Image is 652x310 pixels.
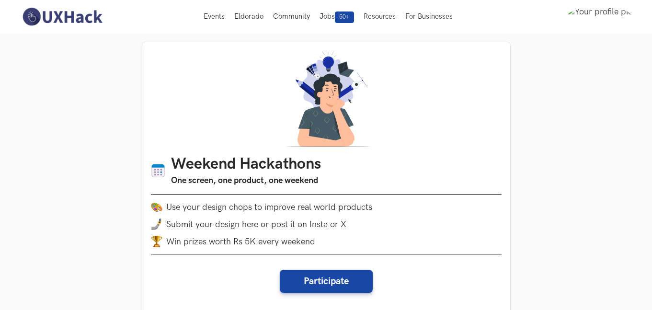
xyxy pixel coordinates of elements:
[151,218,162,230] img: mobile-in-hand.png
[151,236,502,247] li: Win prizes worth Rs 5K every weekend
[151,163,165,178] img: Calendar icon
[280,270,373,293] button: Participate
[151,236,162,247] img: trophy.png
[151,201,162,213] img: palette.png
[335,11,354,23] span: 50+
[20,7,105,27] img: UXHack-logo.png
[171,155,321,174] h1: Weekend Hackathons
[166,219,346,230] span: Submit your design here or post it on Insta or X
[280,51,372,147] img: A designer thinking
[567,7,632,27] img: Your profile pic
[151,201,502,213] li: Use your design chops to improve real world products
[171,174,321,187] h3: One screen, one product, one weekend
